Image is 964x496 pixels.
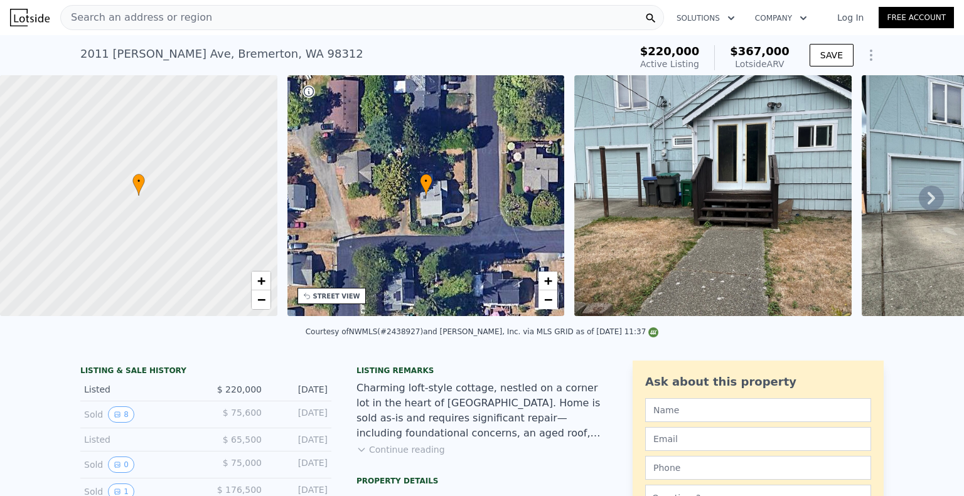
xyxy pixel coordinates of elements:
[574,75,852,316] img: Sale: 169808587 Parcel: 102245381
[272,383,328,396] div: [DATE]
[544,292,552,307] span: −
[640,59,699,69] span: Active Listing
[810,44,854,66] button: SAVE
[640,45,700,58] span: $220,000
[272,433,328,446] div: [DATE]
[645,427,871,451] input: Email
[356,366,608,376] div: Listing remarks
[538,272,557,290] a: Zoom in
[80,45,363,63] div: 2011 [PERSON_NAME] Ave , Bremerton , WA 98312
[356,443,445,456] button: Continue reading
[645,398,871,422] input: Name
[252,290,270,309] a: Zoom out
[356,476,608,486] div: Property details
[257,292,265,307] span: −
[420,176,432,187] span: •
[313,292,360,301] div: STREET VIEW
[61,10,212,25] span: Search an address or region
[730,45,790,58] span: $367,000
[645,456,871,480] input: Phone
[257,273,265,288] span: +
[822,11,879,24] a: Log In
[217,485,262,495] span: $ 176,500
[356,381,608,441] div: Charming loft-style cottage, nestled on a corner lot in the heart of [GEOGRAPHIC_DATA]. Home is s...
[132,174,145,196] div: •
[859,43,884,68] button: Show Options
[108,456,134,473] button: View historical data
[538,290,557,309] a: Zoom out
[272,456,328,473] div: [DATE]
[745,7,817,29] button: Company
[80,366,331,378] div: LISTING & SALE HISTORY
[217,384,262,394] span: $ 220,000
[10,9,50,26] img: Lotside
[252,272,270,290] a: Zoom in
[648,327,658,337] img: NWMLS Logo
[645,373,871,391] div: Ask about this property
[223,408,262,418] span: $ 75,600
[223,435,262,445] span: $ 65,500
[730,58,790,70] div: Lotside ARV
[272,406,328,423] div: [DATE]
[667,7,745,29] button: Solutions
[84,406,196,423] div: Sold
[879,7,954,28] a: Free Account
[84,433,196,446] div: Listed
[108,406,134,423] button: View historical data
[544,273,552,288] span: +
[132,176,145,187] span: •
[420,174,432,196] div: •
[223,458,262,468] span: $ 75,000
[84,383,196,396] div: Listed
[306,327,659,336] div: Courtesy of NWMLS (#2438927) and [PERSON_NAME], Inc. via MLS GRID as of [DATE] 11:37
[84,456,196,473] div: Sold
